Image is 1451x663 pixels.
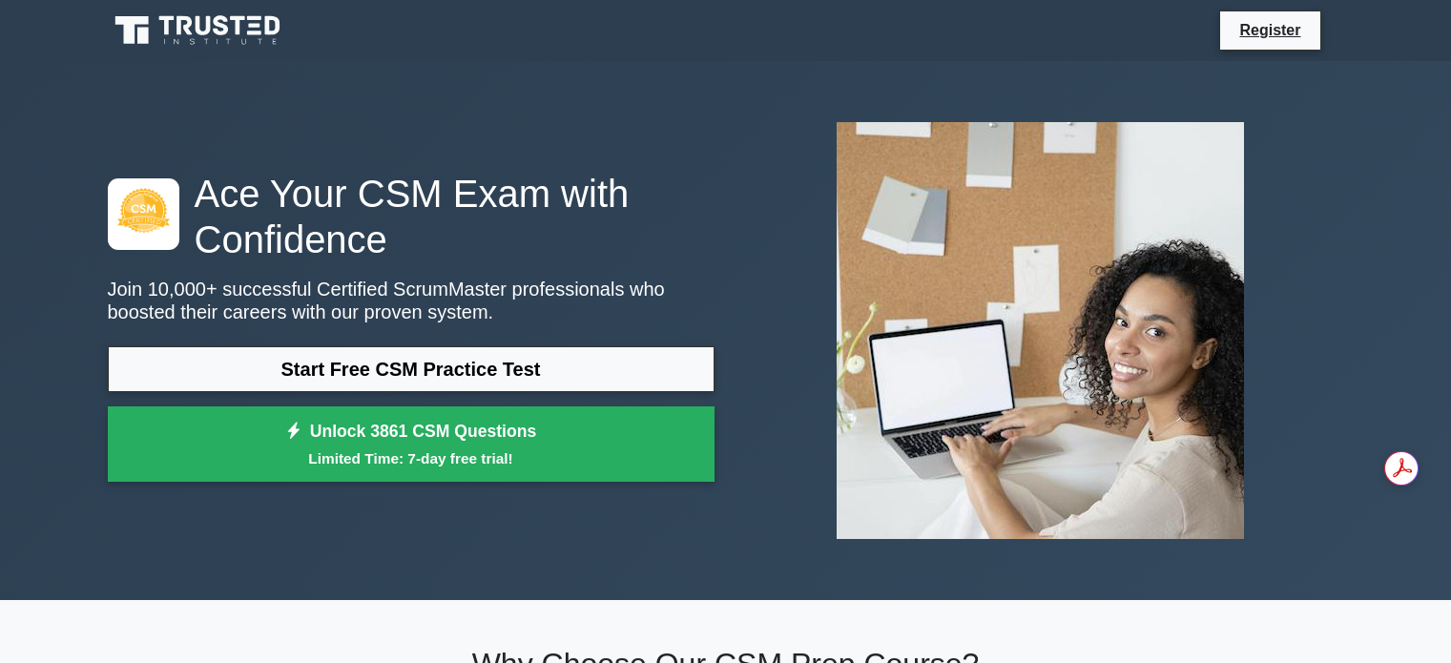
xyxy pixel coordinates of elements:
[108,278,715,323] p: Join 10,000+ successful Certified ScrumMaster professionals who boosted their careers with our pr...
[1228,18,1312,42] a: Register
[108,171,715,262] h1: Ace Your CSM Exam with Confidence
[132,447,691,469] small: Limited Time: 7-day free trial!
[108,346,715,392] a: Start Free CSM Practice Test
[108,406,715,483] a: Unlock 3861 CSM QuestionsLimited Time: 7-day free trial!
